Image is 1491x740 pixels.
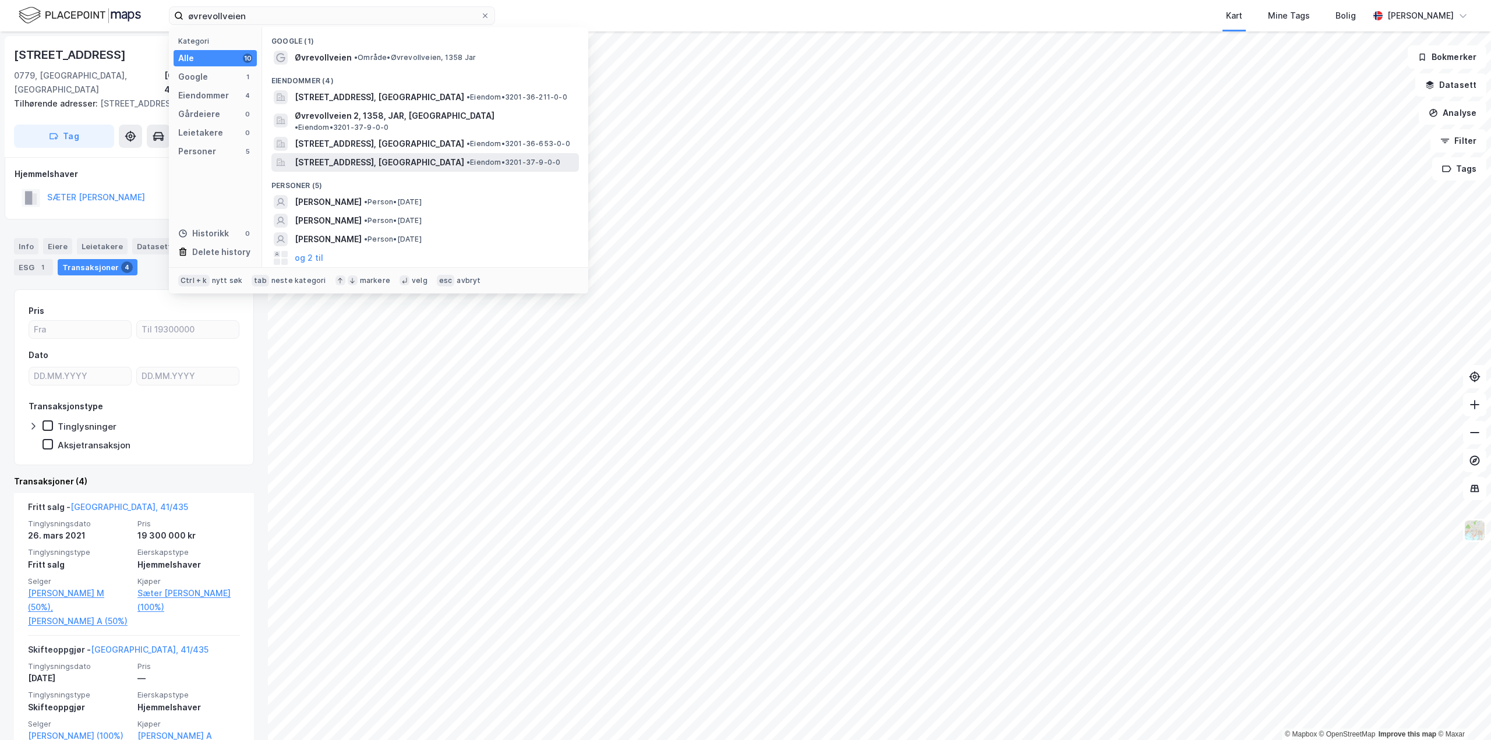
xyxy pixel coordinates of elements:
div: Google [178,70,208,84]
a: Sæter [PERSON_NAME] (100%) [137,586,240,614]
iframe: Chat Widget [1433,684,1491,740]
div: 0 [243,229,252,238]
div: Leietakere [178,126,223,140]
div: Fritt salg [28,558,130,572]
span: Person • [DATE] [364,197,422,207]
button: Analyse [1419,101,1486,125]
span: [PERSON_NAME] [295,214,362,228]
div: Historikk [178,226,229,240]
span: Eiendom • 3201-37-9-0-0 [467,158,560,167]
div: ESG [14,259,53,275]
span: • [364,216,368,225]
input: DD.MM.YYYY [29,367,131,385]
span: Eierskapstype [137,547,240,557]
span: Eiendom • 3201-37-9-0-0 [295,123,388,132]
div: [PERSON_NAME] [1387,9,1454,23]
span: • [295,123,298,132]
span: Tinglysningsdato [28,519,130,529]
div: Google (1) [262,27,588,48]
span: [PERSON_NAME] [295,232,362,246]
div: Hjemmelshaver [137,700,240,714]
span: • [364,235,368,243]
span: Eiendom • 3201-36-211-0-0 [467,93,567,102]
span: • [467,139,470,148]
div: neste kategori [271,276,326,285]
div: Hjemmelshaver [15,167,253,181]
div: 4 [243,91,252,100]
div: 26. mars 2021 [28,529,130,543]
span: Selger [28,576,130,586]
span: Person • [DATE] [364,216,422,225]
div: velg [412,276,427,285]
div: 1 [37,261,48,273]
a: OpenStreetMap [1319,730,1376,738]
div: Personer [178,144,216,158]
a: Mapbox [1285,730,1317,738]
div: avbryt [457,276,480,285]
img: logo.f888ab2527a4732fd821a326f86c7f29.svg [19,5,141,26]
div: Transaksjonstype [29,399,103,413]
div: 19 300 000 kr [137,529,240,543]
div: Pris [29,304,44,318]
div: [GEOGRAPHIC_DATA], 41/435 [164,69,254,97]
button: Datasett [1415,73,1486,97]
div: Info [14,238,38,254]
div: Personer (5) [262,172,588,193]
span: Kjøper [137,576,240,586]
button: Tags [1432,157,1486,180]
div: Transaksjoner (4) [14,475,254,488]
div: Eiendommer (4) [262,67,588,88]
a: [PERSON_NAME] M (50%), [28,586,130,614]
div: Eiere [43,238,72,254]
span: • [354,53,358,62]
input: Fra [29,321,131,338]
span: Person • [DATE] [364,235,422,244]
span: Tinglysningstype [28,547,130,557]
span: Øvrevollveien [295,51,352,65]
button: Tag [14,125,114,148]
img: Z [1464,519,1486,541]
div: [STREET_ADDRESS] [14,97,245,111]
div: nytt søk [212,276,243,285]
div: [DATE] [28,671,130,685]
div: 0 [243,109,252,119]
div: Bolig [1335,9,1356,23]
div: Transaksjoner [58,259,137,275]
span: [PERSON_NAME] [295,195,362,209]
a: [GEOGRAPHIC_DATA], 41/435 [70,502,188,512]
span: • [364,197,368,206]
button: Bokmerker [1408,45,1486,69]
span: Område • Øvrevollveien, 1358 Jar [354,53,476,62]
div: Gårdeiere [178,107,220,121]
div: 1 [243,72,252,82]
div: Fritt salg - [28,500,188,519]
span: • [467,93,470,101]
div: Datasett [132,238,176,254]
span: Pris [137,519,240,529]
div: 5 [243,147,252,156]
span: Pris [137,661,240,671]
div: 4 [121,261,133,273]
span: [STREET_ADDRESS], [GEOGRAPHIC_DATA] [295,137,464,151]
div: Leietakere [77,238,128,254]
div: Kategori [178,37,257,45]
div: 10 [243,54,252,63]
a: Improve this map [1379,730,1436,738]
div: Kart [1226,9,1242,23]
span: [STREET_ADDRESS], [GEOGRAPHIC_DATA] [295,90,464,104]
div: Tinglysninger [58,421,116,432]
button: og 2 til [295,251,323,265]
div: markere [360,276,390,285]
div: 0779, [GEOGRAPHIC_DATA], [GEOGRAPHIC_DATA] [14,69,164,97]
div: tab [252,275,269,286]
input: Søk på adresse, matrikkel, gårdeiere, leietakere eller personer [183,7,480,24]
div: esc [437,275,455,286]
span: Eiendom • 3201-36-653-0-0 [467,139,570,148]
span: Tinglysningsdato [28,661,130,671]
span: Tilhørende adresser: [14,98,100,108]
input: DD.MM.YYYY [137,367,239,385]
div: [STREET_ADDRESS] [14,45,128,64]
span: Kjøper [137,719,240,729]
div: Dato [29,348,48,362]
